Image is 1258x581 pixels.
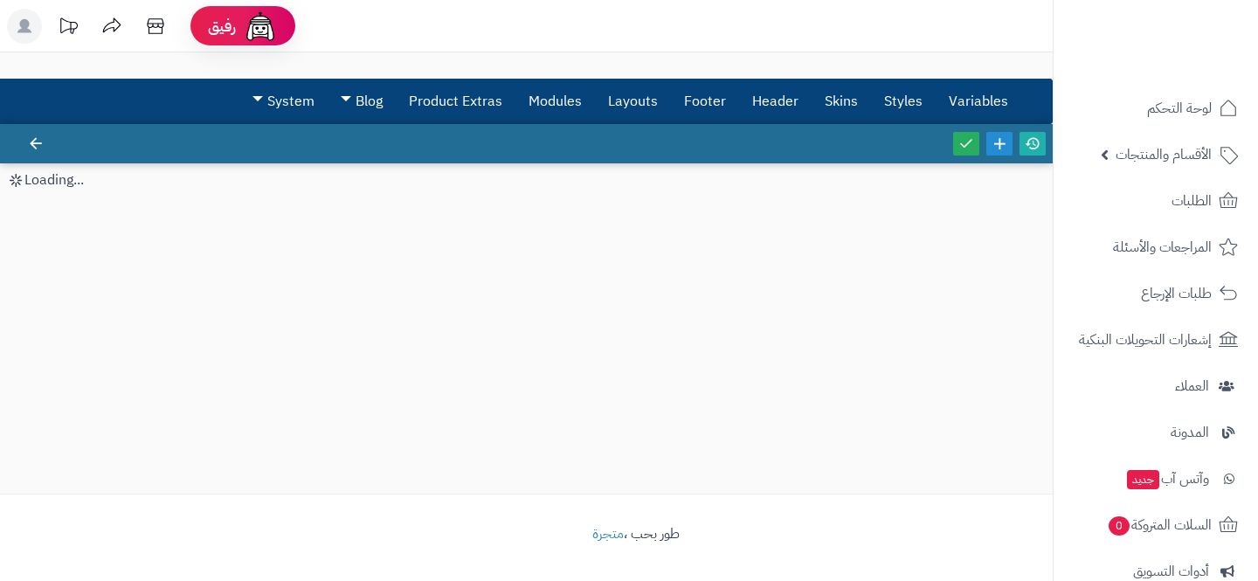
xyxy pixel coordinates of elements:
span: العملاء [1175,374,1209,398]
span: Loading... [24,169,84,190]
a: متجرة [592,523,624,544]
a: Modules [515,80,595,123]
a: المراجعات والأسئلة [1064,226,1248,268]
a: Skins [812,80,871,123]
a: طلبات الإرجاع [1064,273,1248,315]
a: الطلبات [1064,180,1248,222]
a: Header [739,80,812,123]
span: رفيق [208,16,236,37]
a: المدونة [1064,412,1248,453]
img: logo-2.png [1139,49,1241,86]
span: الطلبات [1172,189,1212,213]
a: السلات المتروكة0 [1064,504,1248,546]
a: وآتس آبجديد [1064,458,1248,500]
a: تحديثات المنصة [46,9,90,48]
a: Blog [328,80,396,123]
span: المراجعات والأسئلة [1113,235,1212,259]
a: System [239,80,328,123]
span: وآتس آب [1125,467,1209,491]
a: العملاء [1064,365,1248,407]
a: Styles [871,80,936,123]
a: Footer [671,80,739,123]
span: إشعارات التحويلات البنكية [1079,328,1212,352]
span: المدونة [1171,420,1209,445]
img: ai-face.png [243,9,278,44]
span: جديد [1127,470,1159,489]
a: Layouts [595,80,671,123]
a: لوحة التحكم [1064,87,1248,129]
span: الأقسام والمنتجات [1116,142,1212,167]
a: Product Extras [396,80,515,123]
a: إشعارات التحويلات البنكية [1064,319,1248,361]
span: لوحة التحكم [1147,96,1212,121]
span: 0 [1109,516,1130,536]
span: السلات المتروكة [1107,513,1212,537]
a: Variables [936,80,1021,123]
span: طلبات الإرجاع [1141,281,1212,306]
